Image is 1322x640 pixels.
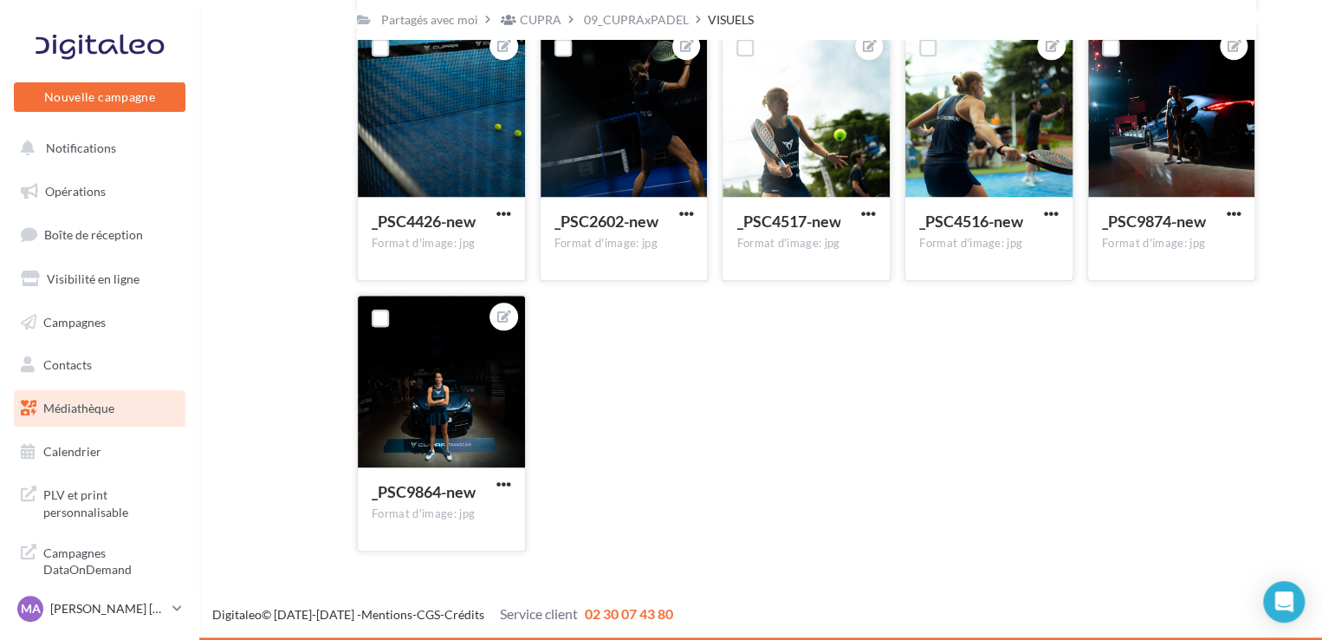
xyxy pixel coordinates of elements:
[10,476,189,527] a: PLV et print personnalisable
[212,607,262,622] a: Digitaleo
[46,140,116,155] span: Notifications
[47,271,139,286] span: Visibilité en ligne
[919,236,1059,251] div: Format d'image: jpg
[444,607,484,622] a: Crédits
[736,212,840,231] span: _PSC4517-new
[417,607,440,622] a: CGS
[43,357,92,372] span: Contacts
[585,605,673,622] span: 02 30 07 43 80
[500,605,578,622] span: Service client
[43,401,114,415] span: Médiathèque
[1102,212,1206,231] span: _PSC9874-new
[45,184,106,199] span: Opérations
[372,236,511,251] div: Format d'image: jpg
[554,212,658,231] span: _PSC2602-new
[919,212,1023,231] span: _PSC4516-new
[43,483,178,520] span: PLV et print personnalisable
[50,600,165,617] p: [PERSON_NAME] [PERSON_NAME]
[10,534,189,585] a: Campagnes DataOnDemand
[10,347,189,383] a: Contacts
[21,600,41,617] span: MA
[736,236,876,251] div: Format d'image: jpg
[14,592,185,625] a: MA [PERSON_NAME] [PERSON_NAME]
[554,236,694,251] div: Format d'image: jpg
[381,11,478,29] div: Partagés avec moi
[361,607,412,622] a: Mentions
[212,607,673,622] span: © [DATE]-[DATE] - - -
[520,11,561,29] div: CUPRA
[584,11,689,29] div: 09_CUPRAxPADEL
[1102,236,1241,251] div: Format d'image: jpg
[372,212,476,231] span: _PSC4426-new
[10,216,189,253] a: Boîte de réception
[1263,581,1305,623] div: Open Intercom Messenger
[43,314,106,329] span: Campagnes
[43,541,178,578] span: Campagnes DataOnDemand
[14,82,185,112] button: Nouvelle campagne
[10,173,189,210] a: Opérations
[43,444,101,459] span: Calendrier
[10,304,189,341] a: Campagnes
[10,434,189,470] a: Calendrier
[44,227,143,242] span: Boîte de réception
[10,261,189,297] a: Visibilité en ligne
[10,390,189,427] a: Médiathèque
[708,11,754,29] div: VISUELS
[372,482,476,501] span: _PSC9864-new
[10,130,182,167] button: Notifications
[372,506,511,522] div: Format d'image: jpg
